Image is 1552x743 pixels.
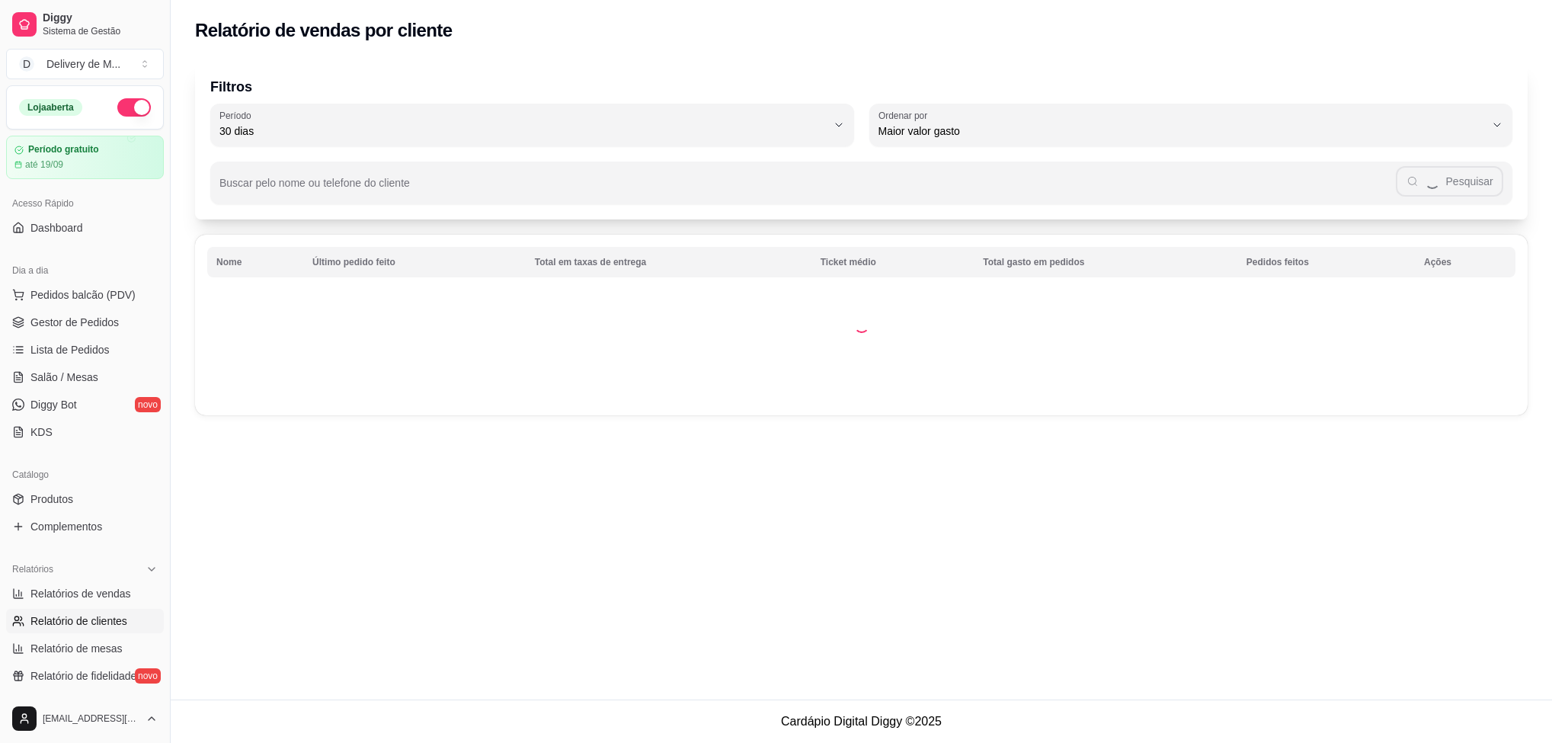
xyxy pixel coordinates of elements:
[6,6,164,43] a: DiggySistema de Gestão
[19,99,82,116] div: Loja aberta
[6,514,164,539] a: Complementos
[46,56,120,72] div: Delivery de M ...
[30,220,83,235] span: Dashboard
[6,700,164,737] button: [EMAIL_ADDRESS][DOMAIN_NAME]
[30,424,53,440] span: KDS
[6,581,164,606] a: Relatórios de vendas
[6,636,164,661] a: Relatório de mesas
[219,181,1396,197] input: Buscar pelo nome ou telefone do cliente
[28,144,99,155] article: Período gratuito
[878,123,1486,139] span: Maior valor gasto
[854,318,869,333] div: Loading
[6,392,164,417] a: Diggy Botnovo
[6,609,164,633] a: Relatório de clientes
[219,109,256,122] label: Período
[43,713,139,725] span: [EMAIL_ADDRESS][DOMAIN_NAME]
[210,104,854,146] button: Período30 dias
[6,338,164,362] a: Lista de Pedidos
[6,420,164,444] a: KDS
[117,98,151,117] button: Alterar Status
[25,159,63,171] article: até 19/09
[6,216,164,240] a: Dashboard
[30,668,136,684] span: Relatório de fidelidade
[6,258,164,283] div: Dia a dia
[12,563,53,575] span: Relatórios
[30,492,73,507] span: Produtos
[30,397,77,412] span: Diggy Bot
[6,191,164,216] div: Acesso Rápido
[219,123,827,139] span: 30 dias
[869,104,1513,146] button: Ordenar porMaior valor gasto
[6,463,164,487] div: Catálogo
[19,56,34,72] span: D
[30,519,102,534] span: Complementos
[30,370,98,385] span: Salão / Mesas
[878,109,933,122] label: Ordenar por
[30,315,119,330] span: Gestor de Pedidos
[6,136,164,179] a: Período gratuitoaté 19/09
[6,664,164,688] a: Relatório de fidelidadenovo
[43,25,158,37] span: Sistema de Gestão
[195,18,453,43] h2: Relatório de vendas por cliente
[210,76,1512,98] p: Filtros
[30,641,123,656] span: Relatório de mesas
[6,310,164,335] a: Gestor de Pedidos
[30,613,127,629] span: Relatório de clientes
[6,49,164,79] button: Select a team
[43,11,158,25] span: Diggy
[30,342,110,357] span: Lista de Pedidos
[30,287,136,303] span: Pedidos balcão (PDV)
[6,283,164,307] button: Pedidos balcão (PDV)
[6,487,164,511] a: Produtos
[30,586,131,601] span: Relatórios de vendas
[6,365,164,389] a: Salão / Mesas
[171,700,1552,743] footer: Cardápio Digital Diggy © 2025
